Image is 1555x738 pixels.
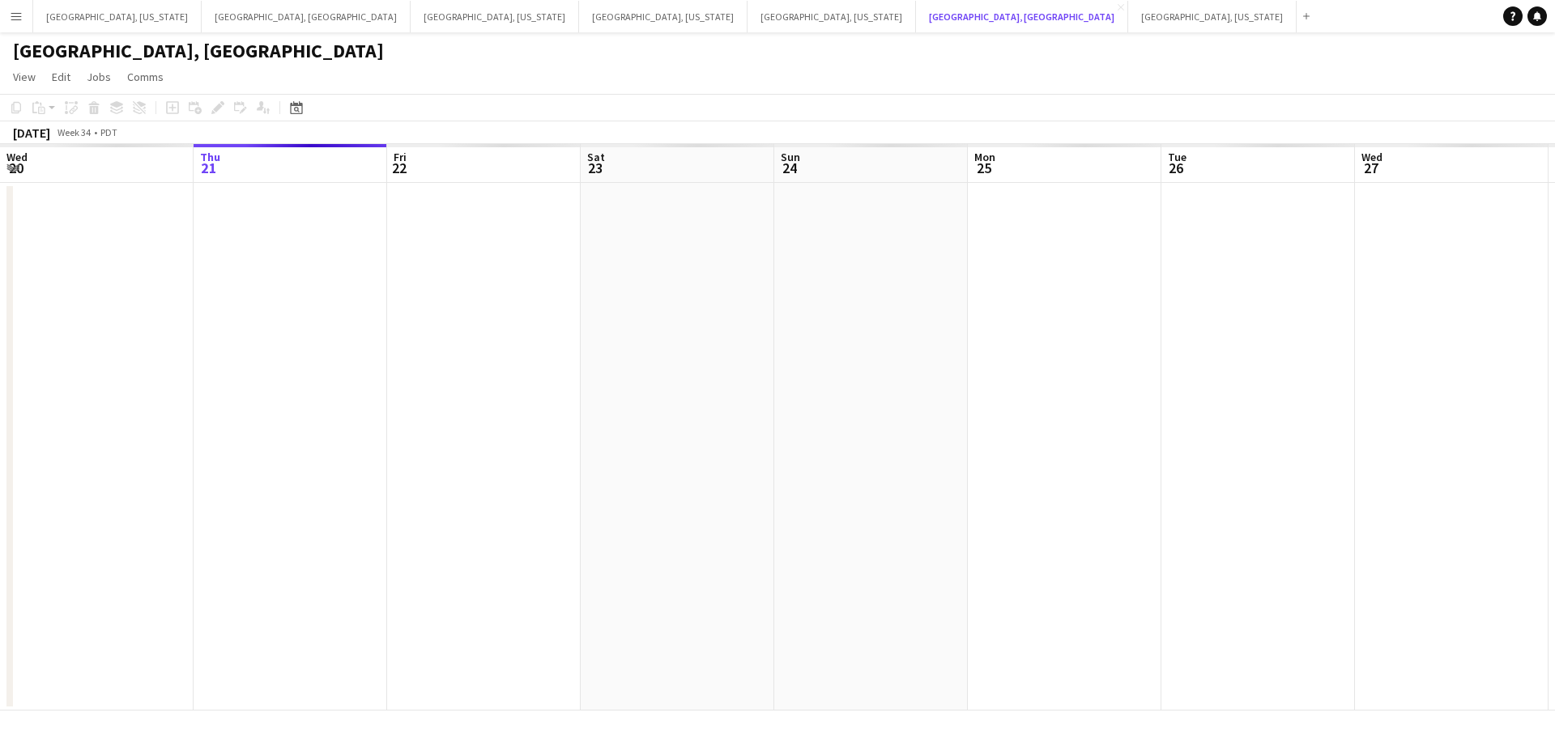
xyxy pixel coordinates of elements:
[87,70,111,84] span: Jobs
[1359,159,1382,177] span: 27
[1165,159,1186,177] span: 26
[391,159,407,177] span: 22
[127,70,164,84] span: Comms
[33,1,202,32] button: [GEOGRAPHIC_DATA], [US_STATE]
[972,159,995,177] span: 25
[80,66,117,87] a: Jobs
[1168,150,1186,164] span: Tue
[585,159,605,177] span: 23
[121,66,170,87] a: Comms
[778,159,800,177] span: 24
[13,125,50,141] div: [DATE]
[53,126,94,138] span: Week 34
[52,70,70,84] span: Edit
[916,1,1128,32] button: [GEOGRAPHIC_DATA], [GEOGRAPHIC_DATA]
[974,150,995,164] span: Mon
[1128,1,1297,32] button: [GEOGRAPHIC_DATA], [US_STATE]
[6,150,28,164] span: Wed
[1361,150,1382,164] span: Wed
[579,1,748,32] button: [GEOGRAPHIC_DATA], [US_STATE]
[394,150,407,164] span: Fri
[200,150,220,164] span: Thu
[45,66,77,87] a: Edit
[748,1,916,32] button: [GEOGRAPHIC_DATA], [US_STATE]
[6,66,42,87] a: View
[13,39,384,63] h1: [GEOGRAPHIC_DATA], [GEOGRAPHIC_DATA]
[202,1,411,32] button: [GEOGRAPHIC_DATA], [GEOGRAPHIC_DATA]
[4,159,28,177] span: 20
[781,150,800,164] span: Sun
[411,1,579,32] button: [GEOGRAPHIC_DATA], [US_STATE]
[587,150,605,164] span: Sat
[198,159,220,177] span: 21
[100,126,117,138] div: PDT
[13,70,36,84] span: View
